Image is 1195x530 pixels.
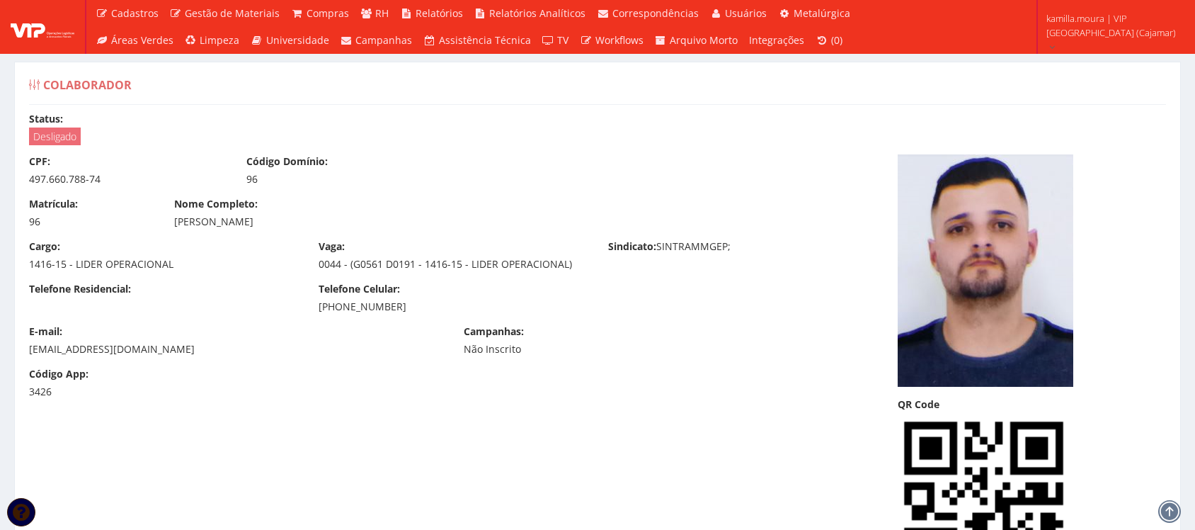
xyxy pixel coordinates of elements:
[725,6,767,20] span: Usuários
[29,257,297,271] div: 1416-15 - LIDER OPERACIONAL
[831,33,842,47] span: (0)
[749,33,804,47] span: Integrações
[185,6,280,20] span: Gestão de Materiais
[574,27,649,54] a: Workflows
[319,282,400,296] label: Telefone Celular:
[29,215,153,229] div: 96
[29,325,62,339] label: E-mail:
[29,367,88,381] label: Código App:
[649,27,744,54] a: Arquivo Morto
[29,112,63,126] label: Status:
[266,33,329,47] span: Universidade
[898,397,939,412] label: QR Code
[319,239,345,254] label: Vaga:
[29,197,78,211] label: Matrícula:
[1046,11,1177,40] span: kamilla.moura | VIP [GEOGRAPHIC_DATA] (Cajamar)
[245,27,335,54] a: Universidade
[743,27,810,54] a: Integrações
[29,128,81,145] span: Desligado
[464,325,524,339] label: Campanhas:
[174,215,732,229] div: [PERSON_NAME]
[810,27,848,54] a: (0)
[335,27,418,54] a: Campanhas
[29,154,50,169] label: CPF:
[439,33,531,47] span: Assistência Técnica
[179,27,246,54] a: Limpeza
[11,16,74,38] img: logo
[200,33,239,47] span: Limpeza
[898,154,1073,387] img: thiago-capturar-169928910865491814f3c7b.PNG
[43,77,132,93] span: Colaborador
[595,33,644,47] span: Workflows
[29,385,153,399] div: 3426
[90,27,179,54] a: Áreas Verdes
[29,239,60,254] label: Cargo:
[794,6,850,20] span: Metalúrgica
[111,6,159,20] span: Cadastros
[111,33,173,47] span: Áreas Verdes
[418,27,537,54] a: Assistência Técnica
[307,6,349,20] span: Compras
[537,27,575,54] a: TV
[375,6,389,20] span: RH
[29,282,131,296] label: Telefone Residencial:
[29,342,442,356] div: [EMAIL_ADDRESS][DOMAIN_NAME]
[319,300,587,314] div: [PHONE_NUMBER]
[416,6,463,20] span: Relatórios
[246,172,442,186] div: 96
[597,239,887,257] div: SINTRAMMGEP;
[489,6,585,20] span: Relatórios Analíticos
[670,33,738,47] span: Arquivo Morto
[319,257,587,271] div: 0044 - (G0561 D0191 - 1416-15 - LIDER OPERACIONAL)
[174,197,258,211] label: Nome Completo:
[608,239,656,254] label: Sindicato:
[612,6,699,20] span: Correspondências
[246,154,328,169] label: Código Domínio:
[464,342,660,356] div: Não Inscrito
[557,33,568,47] span: TV
[29,172,225,186] div: 497.660.788-74
[355,33,412,47] span: Campanhas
